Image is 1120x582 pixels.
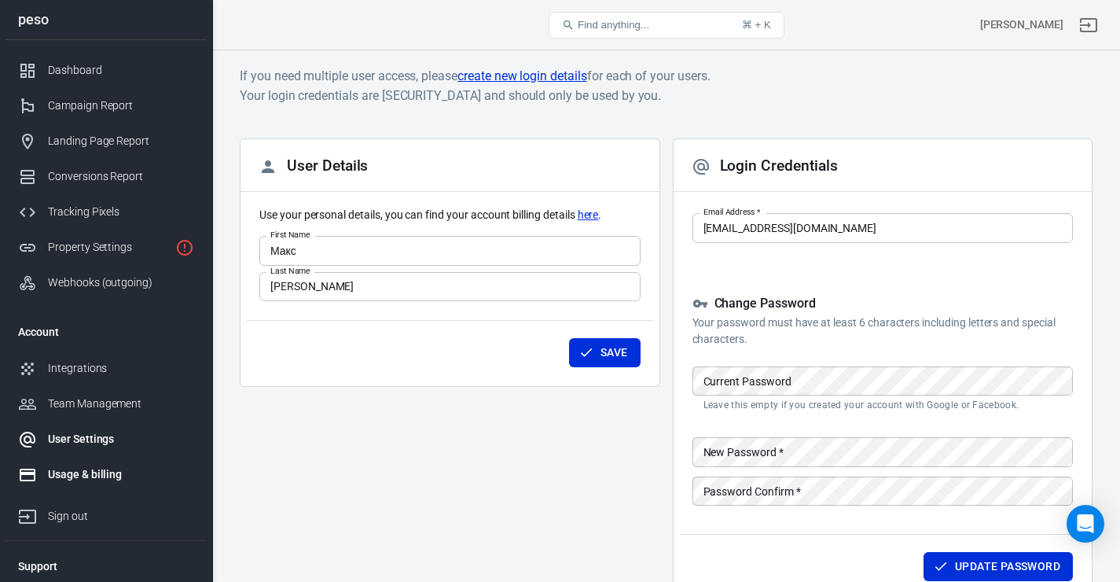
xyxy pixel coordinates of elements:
a: Tracking Pixels [6,194,207,230]
svg: Property is not installed yet [175,238,194,257]
div: Usage & billing [48,466,194,483]
div: Integrations [48,360,194,377]
div: Account id: tKQwVset [980,17,1063,33]
li: Account [6,313,207,351]
a: Sign out [6,492,207,534]
div: peso [6,13,207,27]
div: User Settings [48,431,194,448]
div: ⌘ + K [742,19,771,31]
a: Dashboard [6,53,207,88]
div: Dashboard [48,62,194,79]
a: Sign out [1070,6,1107,44]
div: Webhooks (outgoing) [48,274,194,291]
p: Your password must have at least 6 characters including letters and special characters. [692,315,1074,348]
a: Team Management [6,386,207,422]
a: here [578,207,599,223]
a: Property Settings [6,230,207,265]
a: Campaign Report [6,88,207,123]
div: Landing Page Report [48,133,194,149]
p: Leave this empty if you created your account with Google or Facebook. [703,399,1063,411]
div: Team Management [48,396,194,412]
h5: Change Password [692,296,1074,312]
div: Sign out [48,508,194,525]
label: Last Name [270,265,310,277]
button: Find anything...⌘ + K [549,12,784,39]
div: Property Settings [48,239,169,256]
h6: If you need multiple user access, please for each of your users. Your login credentials are [SECU... [240,66,1092,105]
div: Campaign Report [48,98,194,114]
button: Save [569,338,641,367]
a: Usage & billing [6,457,207,492]
h2: Login Credentials [692,157,838,176]
span: Find anything... [578,19,649,31]
div: Open Intercom Messenger [1067,505,1104,543]
label: Email Address [703,206,760,218]
a: Conversions Report [6,159,207,194]
div: Tracking Pixels [48,204,194,220]
a: User Settings [6,422,207,457]
button: Update Password [924,552,1073,581]
a: Webhooks (outgoing) [6,265,207,300]
h2: User Details [259,157,368,176]
a: create new login details [457,66,587,86]
a: Landing Page Report [6,123,207,159]
div: Conversions Report [48,168,194,185]
a: Integrations [6,351,207,386]
input: Doe [259,272,641,301]
label: First Name [270,229,310,241]
p: Use your personal details, you can find your account billing details . [259,207,641,223]
input: John [259,236,641,265]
